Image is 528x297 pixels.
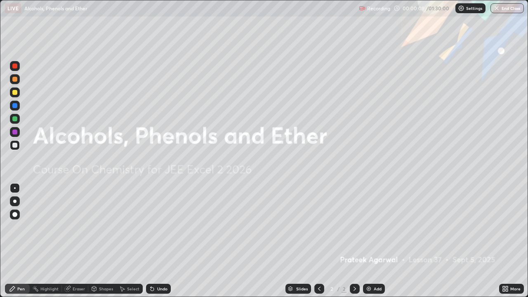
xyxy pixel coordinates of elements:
img: recording.375f2c34.svg [359,5,365,12]
div: Select [127,287,139,291]
p: LIVE [7,5,19,12]
div: Add [374,287,382,291]
div: Eraser [73,287,85,291]
div: 2 [342,285,346,292]
div: 2 [328,286,336,291]
img: end-class-cross [493,5,500,12]
button: End Class [490,3,524,13]
div: Shapes [99,287,113,291]
div: / [337,286,340,291]
div: Highlight [40,287,59,291]
img: class-settings-icons [458,5,464,12]
p: Recording [367,5,390,12]
div: Undo [157,287,167,291]
div: More [510,287,521,291]
div: Pen [17,287,25,291]
p: Settings [466,6,482,10]
img: add-slide-button [365,285,372,292]
p: Alcohols, Phenols and Ether [24,5,87,12]
div: Slides [296,287,308,291]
